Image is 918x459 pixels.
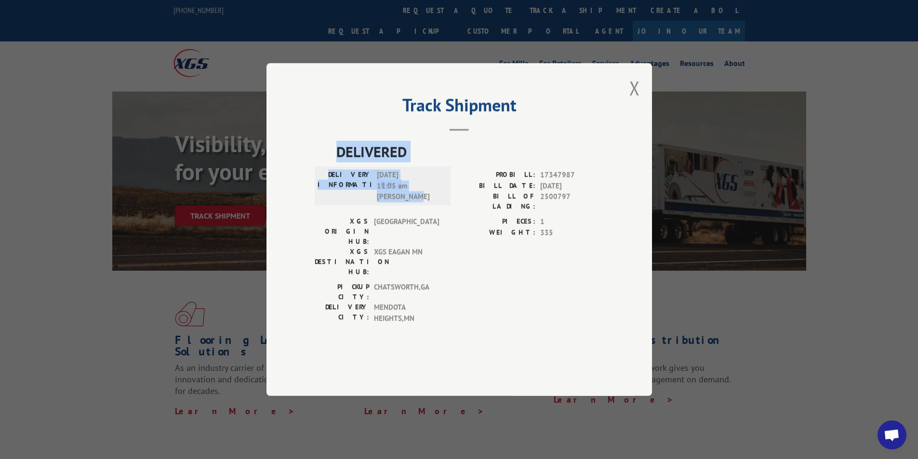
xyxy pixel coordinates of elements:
[315,247,369,277] label: XGS DESTINATION HUB:
[540,181,604,192] span: [DATE]
[374,216,439,247] span: [GEOGRAPHIC_DATA]
[315,98,604,117] h2: Track Shipment
[459,191,535,211] label: BILL OF LADING:
[629,75,640,101] button: Close modal
[374,282,439,302] span: CHATSWORTH , GA
[377,170,442,202] span: [DATE] 11:05 am [PERSON_NAME]
[318,170,372,202] label: DELIVERY INFORMATION:
[459,181,535,192] label: BILL DATE:
[540,227,604,238] span: 335
[540,216,604,227] span: 1
[459,170,535,181] label: PROBILL:
[459,216,535,227] label: PIECES:
[374,247,439,277] span: XGS EAGAN MN
[540,191,604,211] span: 2500797
[336,141,604,162] span: DELIVERED
[315,302,369,324] label: DELIVERY CITY:
[459,227,535,238] label: WEIGHT:
[374,302,439,324] span: MENDOTA HEIGHTS , MN
[540,170,604,181] span: 17347987
[878,420,906,449] div: Open chat
[315,282,369,302] label: PICKUP CITY:
[315,216,369,247] label: XGS ORIGIN HUB:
